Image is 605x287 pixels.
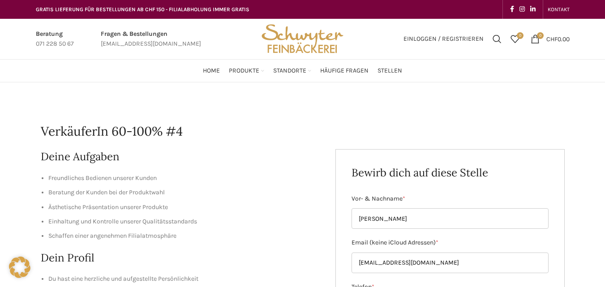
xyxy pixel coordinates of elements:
[378,67,402,75] span: Stellen
[537,32,544,39] span: 0
[48,274,322,284] li: Du hast eine herzliche und aufgestellte Persönlichkeit
[352,194,549,204] label: Vor- & Nachname
[378,62,402,80] a: Stellen
[229,62,264,80] a: Produkte
[488,30,506,48] a: Suchen
[48,188,322,197] li: Beratung der Kunden bei der Produktwahl
[352,165,549,180] h2: Bewirb dich auf diese Stelle
[506,30,524,48] div: Meine Wunschliste
[546,35,558,43] span: CHF
[36,6,249,13] span: GRATIS LIEFERUNG FÜR BESTELLUNGEN AB CHF 150 - FILIALABHOLUNG IMMER GRATIS
[528,3,538,16] a: Linkedin social link
[273,62,311,80] a: Standorte
[526,30,574,48] a: 0 CHF0.00
[517,3,528,16] a: Instagram social link
[258,34,346,42] a: Site logo
[506,30,524,48] a: 0
[101,29,201,49] a: Infobox link
[548,6,570,13] span: KONTAKT
[48,173,322,183] li: Freundliches Bedienen unserer Kunden
[320,62,369,80] a: Häufige Fragen
[203,62,220,80] a: Home
[41,123,565,140] h1: VerkäuferIn 60-100% #4
[48,217,322,227] li: Einhaltung und Kontrolle unserer Qualitätsstandards
[517,32,523,39] span: 0
[543,0,574,18] div: Secondary navigation
[320,67,369,75] span: Häufige Fragen
[36,29,74,49] a: Infobox link
[273,67,306,75] span: Standorte
[48,231,322,241] li: Schaffen einer angenehmen Filialatmosphäre
[41,250,322,266] h2: Dein Profil
[41,149,322,164] h2: Deine Aufgaben
[403,36,484,42] span: Einloggen / Registrieren
[399,30,488,48] a: Einloggen / Registrieren
[352,238,549,248] label: Email (keine iCloud Adressen)
[507,3,517,16] a: Facebook social link
[548,0,570,18] a: KONTAKT
[258,19,346,59] img: Bäckerei Schwyter
[229,67,259,75] span: Produkte
[31,62,574,80] div: Main navigation
[546,35,570,43] bdi: 0.00
[203,67,220,75] span: Home
[48,202,322,212] li: Ästhetische Präsentation unserer Produkte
